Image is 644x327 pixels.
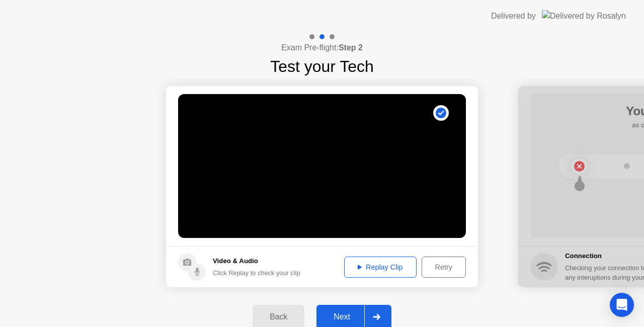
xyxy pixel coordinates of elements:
[422,257,466,278] button: Retry
[319,312,364,321] div: Next
[491,10,536,22] div: Delivered by
[213,256,300,266] h5: Video & Audio
[256,312,301,321] div: Back
[339,43,363,52] b: Step 2
[344,257,417,278] button: Replay Clip
[348,263,413,271] div: Replay Clip
[610,293,634,317] div: Open Intercom Messenger
[213,268,300,278] div: Click Replay to check your clip
[281,42,363,54] h4: Exam Pre-flight:
[425,263,462,271] div: Retry
[542,10,626,22] img: Delivered by Rosalyn
[270,54,374,78] h1: Test your Tech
